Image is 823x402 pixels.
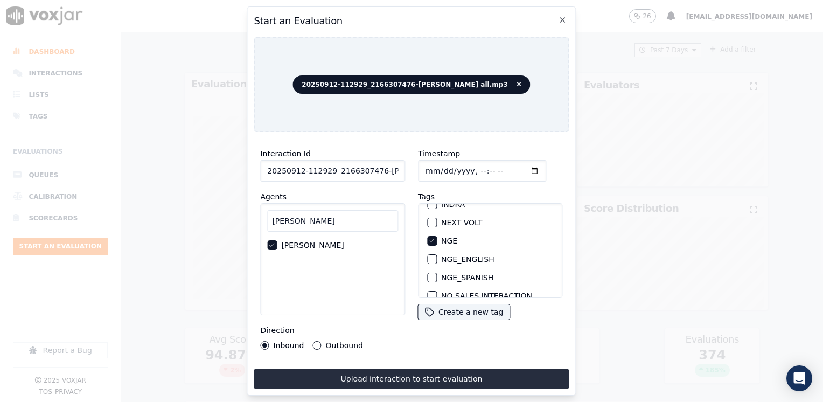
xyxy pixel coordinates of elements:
label: Agents [260,192,287,201]
label: Inbound [273,342,304,349]
label: NO SALES INTERACTION [441,292,532,300]
button: Create a new tag [418,304,510,320]
span: 20250912-112929_2166307476-[PERSON_NAME] all.mp3 [292,75,530,94]
label: NGE [441,237,457,245]
label: NGE_ENGLISH [441,255,494,263]
label: Outbound [326,342,363,349]
label: NGE_SPANISH [441,274,493,281]
label: INDRA [441,200,465,208]
label: Tags [418,192,435,201]
input: reference id, file name, etc [260,160,405,182]
button: Upload interaction to start evaluation [254,369,569,389]
div: Open Intercom Messenger [786,365,812,391]
label: Direction [260,326,294,335]
h2: Start an Evaluation [254,13,569,29]
label: Timestamp [418,149,460,158]
input: Search Agents... [267,210,398,232]
label: [PERSON_NAME] [281,241,344,249]
label: Interaction Id [260,149,310,158]
label: NEXT VOLT [441,219,482,226]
